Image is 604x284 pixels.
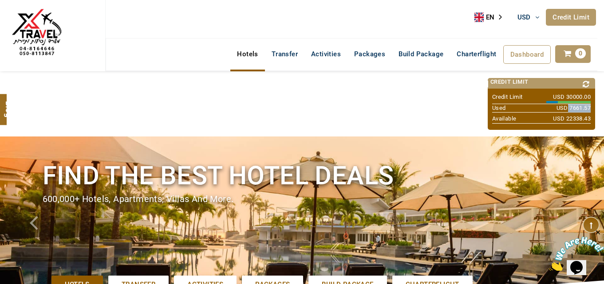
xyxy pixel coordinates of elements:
aside: Language selected: English [474,11,508,24]
span: USD [517,13,531,21]
span: 1 [4,4,7,11]
a: Build Package [392,45,450,63]
span: Credit Limit [490,78,529,85]
a: Charterflight [450,45,503,63]
span: Available [492,115,517,122]
a: EN [474,11,508,24]
a: Transfer [265,45,304,63]
span: Charterflight [457,50,496,58]
div: Language [474,11,508,24]
span: Dashboard [510,51,544,58]
span: USD 7661.57 [557,104,591,113]
span: Credit Limit [492,93,523,100]
span: 0 [575,48,586,58]
a: Credit Limit [546,9,596,26]
span: Used [492,105,506,111]
span: USD 30000.00 [553,93,591,101]
iframe: chat widget [549,229,604,271]
a: 0 [555,45,591,63]
img: The Royal Line Holidays [7,4,67,64]
h1: Find the best hotel deals [43,159,562,192]
a: Hotels [230,45,264,63]
a: Activities [304,45,347,63]
div: 600,000+ hotels, apartments, villas and more. [43,193,562,206]
a: Packages [347,45,392,63]
span: USD 22338.43 [553,115,591,123]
